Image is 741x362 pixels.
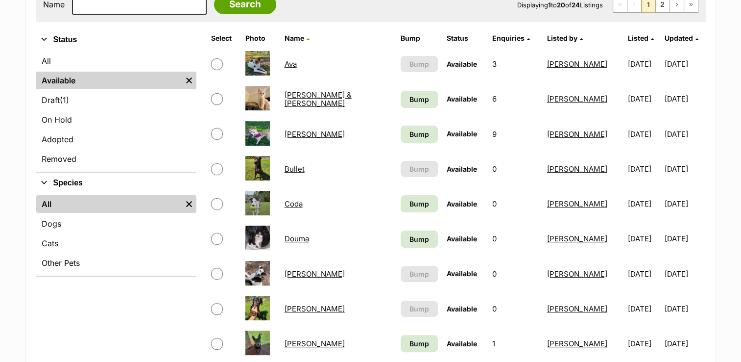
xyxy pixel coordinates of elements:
strong: 1 [548,1,551,9]
td: [DATE] [665,47,704,81]
span: Bump [409,199,429,209]
button: Bump [401,161,438,177]
span: Listed by [547,34,577,42]
a: Coda [285,199,303,208]
a: [PERSON_NAME] [547,269,607,279]
a: On Hold [36,111,196,129]
td: 1 [488,327,542,361]
th: Select [207,30,240,46]
td: [DATE] [665,222,704,256]
td: [DATE] [665,257,704,291]
td: [DATE] [665,292,704,326]
span: (1) [60,94,69,106]
a: [PERSON_NAME] [285,269,345,279]
a: [PERSON_NAME] [547,234,607,243]
td: 0 [488,152,542,186]
span: Available [447,60,477,68]
a: [PERSON_NAME] & [PERSON_NAME] [285,90,352,108]
span: Displaying to of Listings [517,1,603,9]
a: [PERSON_NAME] [547,199,607,208]
span: Bump [409,304,429,314]
span: Bump [409,269,429,279]
a: [PERSON_NAME] [547,164,607,174]
td: 0 [488,187,542,221]
td: [DATE] [665,187,704,221]
a: Updated [665,34,698,42]
a: Draft [36,91,196,109]
td: [DATE] [624,257,664,291]
a: Cats [36,234,196,252]
td: [DATE] [665,152,704,186]
a: Name [285,34,310,42]
td: [DATE] [665,327,704,361]
a: Available [36,72,182,89]
span: Available [447,129,477,138]
a: All [36,52,196,70]
span: Bump [409,129,429,139]
a: Bullet [285,164,305,174]
div: Status [36,50,196,172]
a: [PERSON_NAME] [547,129,607,139]
span: Bump [409,164,429,174]
th: Bump [397,30,442,46]
td: [DATE] [624,82,664,116]
span: Available [447,269,477,278]
span: Bump [409,234,429,244]
a: Listed [628,34,654,42]
a: [PERSON_NAME] [547,304,607,313]
button: Status [36,33,196,46]
a: Bump [401,91,438,108]
td: [DATE] [665,82,704,116]
a: Listed by [547,34,583,42]
a: Dogs [36,215,196,233]
a: All [36,195,182,213]
span: Bump [409,59,429,69]
td: 9 [488,117,542,151]
td: [DATE] [624,222,664,256]
a: Remove filter [182,195,196,213]
a: Bump [401,126,438,143]
a: [PERSON_NAME] [547,339,607,348]
a: Douma [285,234,309,243]
a: Adopted [36,130,196,148]
a: Other Pets [36,254,196,272]
a: [PERSON_NAME] [547,59,607,69]
td: [DATE] [624,47,664,81]
td: 6 [488,82,542,116]
button: Species [36,177,196,189]
span: Bump [409,338,429,349]
td: 3 [488,47,542,81]
a: Remove filter [182,72,196,89]
button: Bump [401,266,438,282]
td: 0 [488,257,542,291]
a: Ava [285,59,297,69]
span: Available [447,165,477,173]
a: [PERSON_NAME] [285,129,345,139]
td: 0 [488,292,542,326]
div: Species [36,193,196,276]
td: [DATE] [624,117,664,151]
a: Enquiries [492,34,530,42]
span: Updated [665,34,693,42]
a: Bump [401,335,438,352]
button: Bump [401,301,438,317]
td: [DATE] [624,187,664,221]
span: Available [447,305,477,313]
a: [PERSON_NAME] [285,304,345,313]
span: translation missing: en.admin.listings.index.attributes.enquiries [492,34,525,42]
span: Name [285,34,304,42]
th: Status [443,30,488,46]
span: Bump [409,94,429,104]
span: Available [447,95,477,103]
strong: 20 [557,1,565,9]
a: [PERSON_NAME] [547,94,607,103]
a: Bump [401,195,438,212]
td: 0 [488,222,542,256]
span: Available [447,200,477,208]
td: [DATE] [665,117,704,151]
td: [DATE] [624,152,664,186]
span: Available [447,234,477,243]
td: [DATE] [624,327,664,361]
span: Listed [628,34,648,42]
a: [PERSON_NAME] [285,339,345,348]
